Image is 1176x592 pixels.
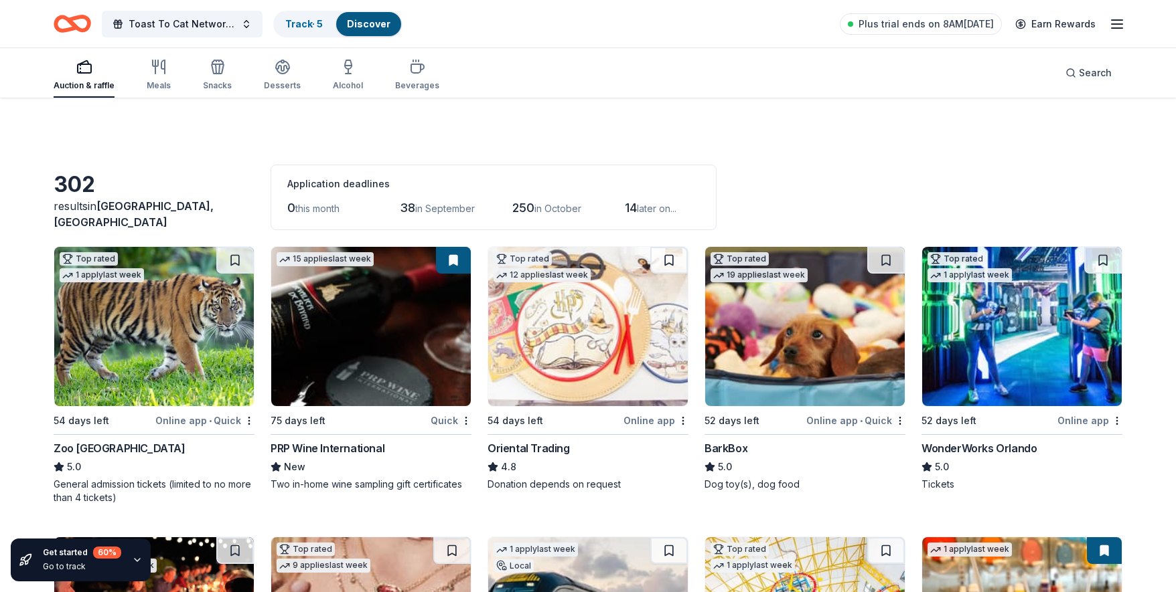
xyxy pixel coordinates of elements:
span: in September [415,203,475,214]
div: Alcohol [333,80,363,91]
span: Toast To Cat Network 30th Anniversary Celebration [129,16,236,32]
div: 9 applies last week [277,559,370,573]
div: 52 days left [705,413,759,429]
span: • [209,415,212,426]
div: Top rated [277,542,335,556]
div: Dog toy(s), dog food [705,478,905,491]
button: Toast To Cat Network 30th Anniversary Celebration [102,11,263,37]
button: Beverages [395,54,439,98]
button: Desserts [264,54,301,98]
div: 54 days left [54,413,109,429]
div: 12 applies last week [494,268,591,282]
div: Tickets [922,478,1122,491]
div: WonderWorks Orlando [922,440,1037,456]
div: 75 days left [271,413,325,429]
div: Meals [147,80,171,91]
div: 15 applies last week [277,252,374,266]
div: Snacks [203,80,232,91]
div: 302 [54,171,254,198]
div: Desserts [264,80,301,91]
span: Plus trial ends on 8AM[DATE] [859,16,994,32]
a: Image for BarkBoxTop rated19 applieslast week52 days leftOnline app•QuickBarkBox5.0Dog toy(s), do... [705,246,905,491]
span: Search [1079,65,1112,81]
a: Track· 5 [285,18,323,29]
div: Two in-home wine sampling gift certificates [271,478,471,491]
span: 14 [625,201,637,215]
span: 5.0 [718,459,732,475]
span: 4.8 [501,459,516,475]
div: 54 days left [488,413,543,429]
span: 5.0 [67,459,81,475]
div: Top rated [711,252,769,266]
div: Beverages [395,80,439,91]
div: Top rated [60,252,118,266]
img: Image for Zoo Miami [54,247,254,406]
div: Zoo [GEOGRAPHIC_DATA] [54,440,186,456]
button: Meals [147,54,171,98]
a: Home [54,8,91,39]
div: Oriental Trading [488,440,570,456]
span: in October [534,203,581,214]
div: Online app Quick [155,412,254,429]
div: Top rated [711,542,769,556]
div: Top rated [928,252,986,266]
div: 1 apply last week [711,559,795,573]
div: PRP Wine International [271,440,384,456]
div: 1 apply last week [928,268,1012,282]
div: 1 apply last week [60,268,144,282]
span: [GEOGRAPHIC_DATA], [GEOGRAPHIC_DATA] [54,199,214,229]
span: 38 [400,201,415,215]
div: 60 % [93,547,121,559]
div: Online app [1057,412,1122,429]
div: General admission tickets (limited to no more than 4 tickets) [54,478,254,504]
img: Image for WonderWorks Orlando [922,247,1122,406]
div: Local [494,559,534,573]
div: Go to track [43,561,121,572]
a: Plus trial ends on 8AM[DATE] [840,13,1002,35]
button: Alcohol [333,54,363,98]
a: Image for WonderWorks OrlandoTop rated1 applylast week52 days leftOnline appWonderWorks Orlando5.... [922,246,1122,491]
span: • [860,415,863,426]
button: Auction & raffle [54,54,115,98]
button: Search [1055,60,1122,86]
a: Image for PRP Wine International15 applieslast week75 days leftQuickPRP Wine InternationalNewTwo ... [271,246,471,491]
div: Online app [623,412,688,429]
img: Image for PRP Wine International [271,247,471,406]
div: Donation depends on request [488,478,688,491]
div: BarkBox [705,440,747,456]
button: Track· 5Discover [273,11,402,37]
span: this month [295,203,340,214]
span: 5.0 [935,459,949,475]
img: Image for Oriental Trading [488,247,688,406]
div: Auction & raffle [54,80,115,91]
span: in [54,199,214,229]
span: later on... [637,203,676,214]
div: Get started [43,547,121,559]
a: Discover [347,18,390,29]
a: Image for Zoo MiamiTop rated1 applylast week54 days leftOnline app•QuickZoo [GEOGRAPHIC_DATA]5.0G... [54,246,254,504]
a: Image for Oriental TradingTop rated12 applieslast week54 days leftOnline appOriental Trading4.8Do... [488,246,688,491]
div: Quick [431,412,471,429]
span: 250 [512,201,534,215]
span: 0 [287,201,295,215]
div: 19 applies last week [711,268,808,282]
a: Earn Rewards [1007,12,1104,36]
div: Online app Quick [806,412,905,429]
div: 1 apply last week [928,542,1012,557]
div: 1 apply last week [494,542,578,557]
div: 52 days left [922,413,976,429]
div: results [54,198,254,230]
div: Application deadlines [287,176,700,192]
div: Top rated [494,252,552,266]
button: Snacks [203,54,232,98]
span: New [284,459,305,475]
img: Image for BarkBox [705,247,905,406]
